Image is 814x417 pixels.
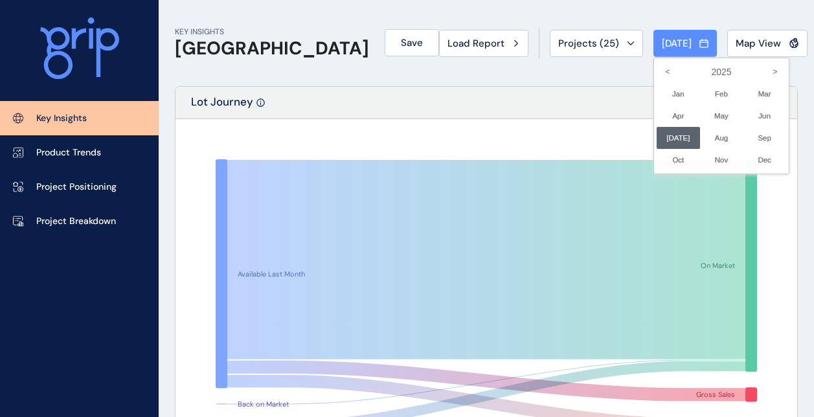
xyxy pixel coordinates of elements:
li: Dec [743,149,786,171]
li: May [700,105,743,127]
p: Project Positioning [36,181,117,194]
i: > [764,61,786,83]
p: Product Trends [36,146,101,159]
i: < [657,61,679,83]
p: Project Breakdown [36,215,116,228]
li: Mar [743,83,786,105]
p: Key Insights [36,112,87,125]
li: Feb [700,83,743,105]
li: Jun [743,105,786,127]
label: 2025 [657,61,786,83]
li: Sep [743,127,786,149]
li: Jan [657,83,700,105]
li: [DATE] [657,127,700,149]
li: Aug [700,127,743,149]
li: Apr [657,105,700,127]
li: Oct [657,149,700,171]
li: Nov [700,149,743,171]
